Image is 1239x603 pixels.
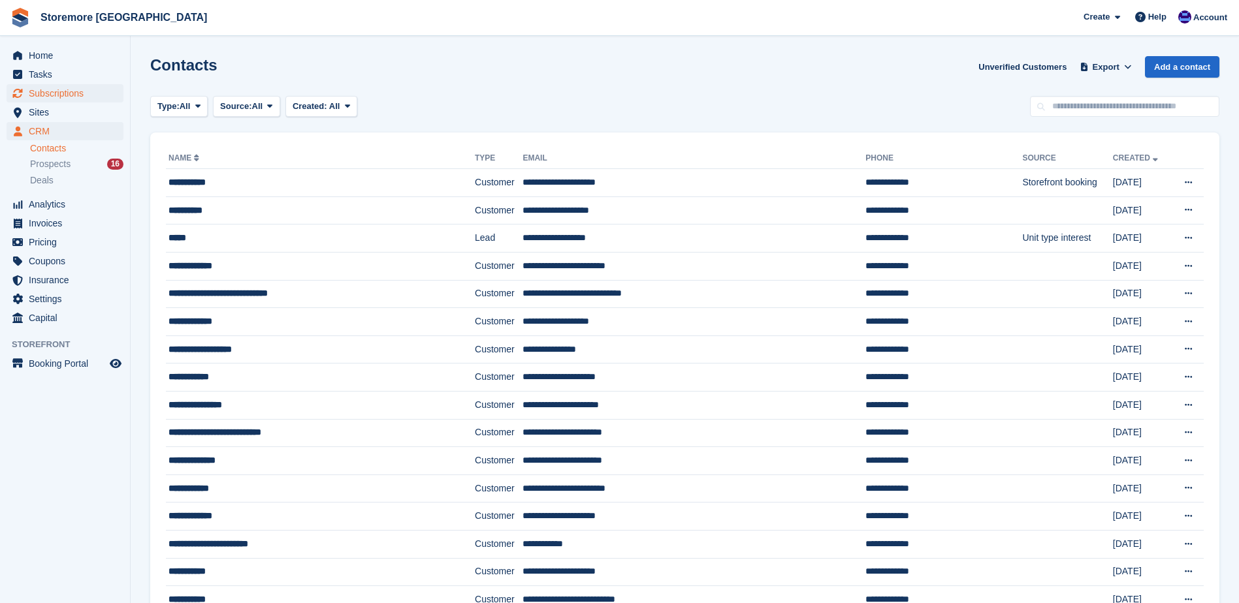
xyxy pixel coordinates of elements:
span: Help [1148,10,1167,23]
div: 16 [107,159,123,170]
a: menu [7,65,123,84]
span: Export [1093,61,1119,74]
td: [DATE] [1113,335,1170,363]
span: Analytics [29,195,107,213]
td: [DATE] [1113,502,1170,531]
td: Customer [475,335,523,363]
button: Source: All [213,96,280,117]
a: Contacts [30,142,123,155]
span: Invoices [29,214,107,232]
td: Customer [475,447,523,475]
button: Export [1077,56,1134,78]
td: [DATE] [1113,558,1170,586]
td: Customer [475,252,523,280]
span: Create [1084,10,1110,23]
a: menu [7,214,123,232]
span: Home [29,46,107,65]
td: Customer [475,169,523,197]
a: Add a contact [1145,56,1219,78]
td: [DATE] [1113,224,1170,253]
th: Email [523,148,865,169]
span: Tasks [29,65,107,84]
span: All [180,100,191,113]
span: Type: [157,100,180,113]
a: menu [7,354,123,373]
a: Created [1113,153,1161,162]
td: [DATE] [1113,447,1170,475]
span: Source: [220,100,251,113]
td: Lead [475,224,523,253]
td: [DATE] [1113,169,1170,197]
a: menu [7,103,123,121]
th: Source [1022,148,1112,169]
span: Subscriptions [29,84,107,102]
td: Customer [475,280,523,308]
td: [DATE] [1113,391,1170,419]
a: menu [7,46,123,65]
span: Insurance [29,271,107,289]
td: Customer [475,530,523,558]
span: CRM [29,122,107,140]
button: Created: All [285,96,357,117]
a: menu [7,233,123,251]
span: Created: [293,101,327,111]
td: Customer [475,502,523,531]
td: Customer [475,363,523,392]
span: Account [1193,11,1227,24]
a: Preview store [108,356,123,371]
a: menu [7,290,123,308]
a: menu [7,84,123,102]
td: [DATE] [1113,252,1170,280]
td: [DATE] [1113,308,1170,336]
td: Customer [475,474,523,502]
a: menu [7,252,123,270]
td: Customer [475,558,523,586]
h1: Contacts [150,56,217,74]
a: Storemore [GEOGRAPHIC_DATA] [35,7,212,28]
span: Capital [29,309,107,327]
td: [DATE] [1113,474,1170,502]
img: Angela [1178,10,1191,23]
a: Deals [30,174,123,187]
a: menu [7,309,123,327]
td: [DATE] [1113,363,1170,392]
span: Prospects [30,158,71,170]
td: Customer [475,196,523,224]
td: Customer [475,419,523,447]
span: Deals [30,174,54,187]
img: stora-icon-8386f47178a22dfd0bd8f6a31ec36ba5ce8667c1dd55bd0f319d3a0aa187defe.svg [10,8,30,27]
td: [DATE] [1113,196,1170,224]
a: menu [7,122,123,140]
th: Phone [865,148,1022,169]
a: Name [169,153,202,162]
a: menu [7,271,123,289]
a: Prospects 16 [30,157,123,171]
span: Booking Portal [29,354,107,373]
a: Unverified Customers [973,56,1072,78]
td: Customer [475,391,523,419]
td: Storefront booking [1022,169,1112,197]
span: All [329,101,340,111]
td: [DATE] [1113,530,1170,558]
span: Storefront [12,338,130,351]
td: [DATE] [1113,280,1170,308]
td: Unit type interest [1022,224,1112,253]
a: menu [7,195,123,213]
span: Sites [29,103,107,121]
button: Type: All [150,96,208,117]
span: Pricing [29,233,107,251]
td: Customer [475,308,523,336]
span: All [252,100,263,113]
td: [DATE] [1113,419,1170,447]
span: Coupons [29,252,107,270]
th: Type [475,148,523,169]
span: Settings [29,290,107,308]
